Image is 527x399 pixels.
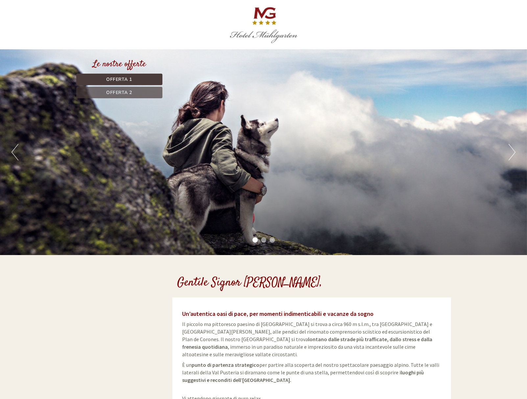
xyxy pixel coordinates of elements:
span: Il piccolo ma pittoresco paesino di [GEOGRAPHIC_DATA] si trova a circa 960 m s.l.m., tra [GEOGRAP... [182,321,432,357]
button: Previous [12,144,18,160]
div: Le nostre offerte [76,58,162,70]
h1: Gentile Signor [PERSON_NAME], [177,276,322,290]
strong: lontano dalle strade più trafficate, dallo stress e dalla frenesia quotidiana [182,336,432,350]
strong: punto di partenza strategico [192,362,259,368]
button: Next [509,144,515,160]
span: È un per partire alla scoperta del nostro spettacolare paesaggio alpino. Tutte le valli laterali ... [182,362,439,383]
span: Un’autentica oasi di pace, per momenti indimenticabili e vacanze da sogno [182,310,373,317]
span: Offerta 1 [106,76,132,82]
span: Offerta 2 [106,89,132,96]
